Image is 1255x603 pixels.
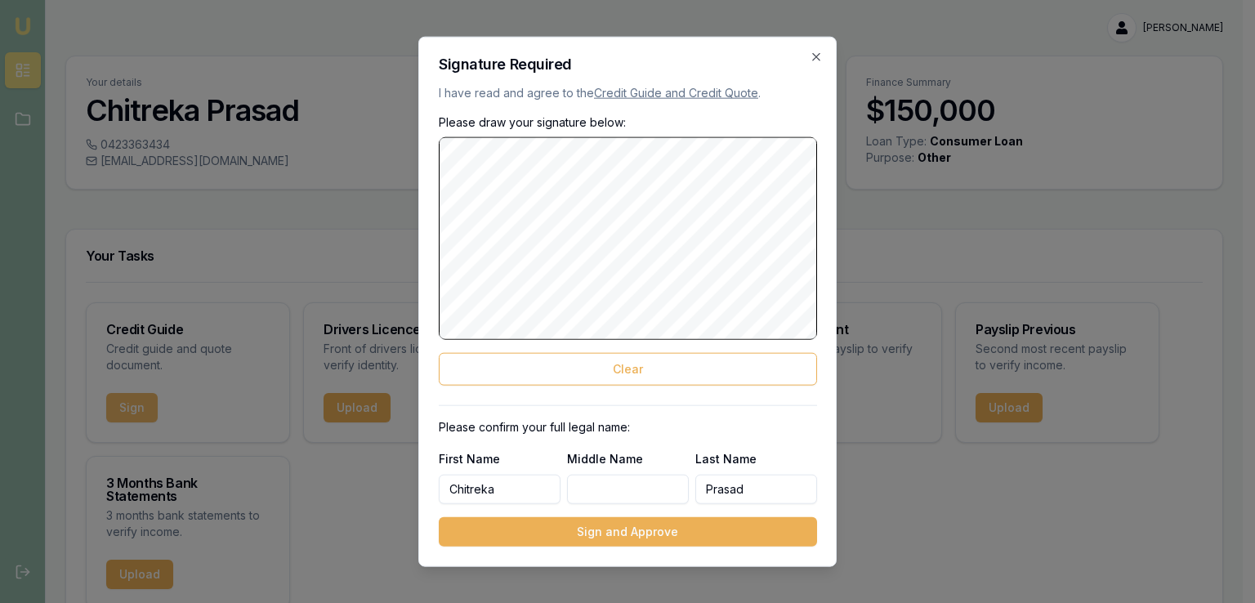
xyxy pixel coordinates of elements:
[439,516,817,546] button: Sign and Approve
[567,451,643,465] label: Middle Name
[695,451,757,465] label: Last Name
[439,418,817,435] p: Please confirm your full legal name:
[439,352,817,385] button: Clear
[439,57,817,72] h2: Signature Required
[439,114,817,131] p: Please draw your signature below:
[439,85,817,101] p: I have read and agree to the .
[439,451,500,465] label: First Name
[594,86,758,100] a: Credit Guide and Credit Quote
